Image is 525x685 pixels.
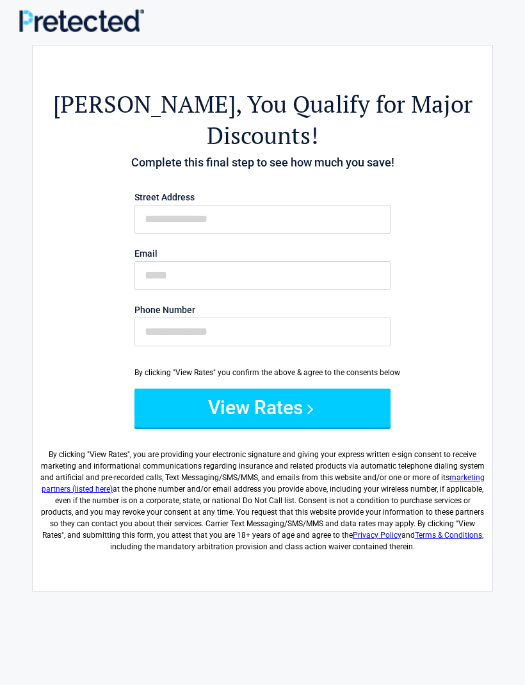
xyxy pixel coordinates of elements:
[42,473,485,494] a: marketing partners (listed here)
[134,389,391,427] button: View Rates
[134,193,391,202] label: Street Address
[39,439,486,552] label: By clicking " ", you are providing your electronic signature and giving your express written e-si...
[353,531,401,540] a: Privacy Policy
[53,88,236,120] span: [PERSON_NAME]
[134,367,391,378] div: By clicking "View Rates" you confirm the above & agree to the consents below
[39,154,486,171] h4: Complete this final step to see how much you save!
[90,450,127,459] span: View Rates
[134,249,391,258] label: Email
[415,531,482,540] a: Terms & Conditions
[19,9,144,31] img: Main Logo
[134,305,391,314] label: Phone Number
[39,88,486,151] h2: , You Qualify for Major Discounts!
